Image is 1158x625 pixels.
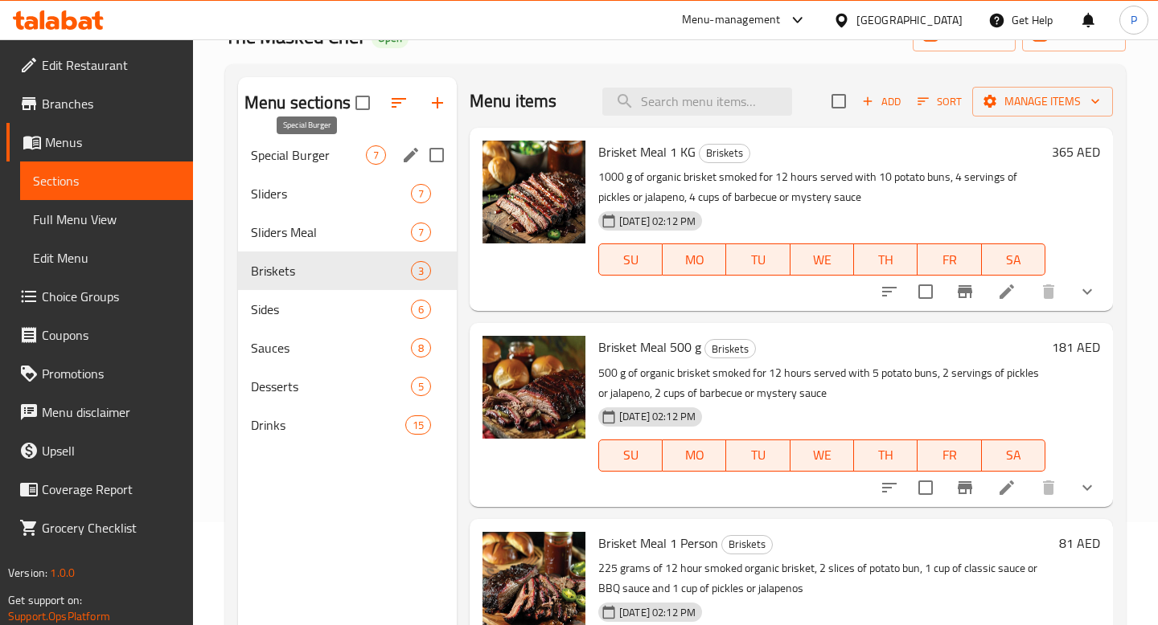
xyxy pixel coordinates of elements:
[854,439,918,472] button: TH
[682,10,781,30] div: Menu-management
[822,84,856,118] span: Select section
[733,248,783,272] span: TU
[924,443,975,467] span: FR
[699,144,750,163] div: Briskets
[251,415,405,435] div: Drinks
[6,123,193,161] a: Menus
[997,478,1016,497] a: Edit menu item
[856,89,907,114] span: Add item
[412,379,430,394] span: 5
[42,364,180,383] span: Promotions
[602,88,792,116] input: search
[982,243,1045,276] button: SA
[42,480,180,499] span: Coverage Report
[909,275,942,308] span: Select to update
[42,94,180,113] span: Branches
[598,363,1045,403] p: 500 g of organic brisket smoked for 12 hours served with 5 potato buns, 2 servings of pickles or ...
[870,272,909,311] button: sort-choices
[251,300,411,319] span: Sides
[412,186,430,202] span: 7
[914,89,966,114] button: Sort
[482,336,585,439] img: Brisket Meal 500 g
[790,243,854,276] button: WE
[20,239,193,277] a: Edit Menu
[997,282,1016,301] a: Edit menu item
[238,136,457,174] div: Special Burger7edit
[6,277,193,316] a: Choice Groups
[856,89,907,114] button: Add
[909,471,942,504] span: Select to update
[8,590,82,611] span: Get support on:
[251,223,411,242] span: Sliders Meal
[598,243,663,276] button: SU
[411,300,431,319] div: items
[412,302,430,317] span: 6
[238,251,457,290] div: Briskets3
[1078,478,1097,497] svg: Show Choices
[412,263,430,279] span: 3
[669,443,720,467] span: MO
[411,223,431,242] div: items
[860,92,903,111] span: Add
[238,129,457,451] nav: Menu sections
[42,402,180,422] span: Menu disclaimer
[8,562,47,583] span: Version:
[50,562,75,583] span: 1.0.0
[598,558,1053,598] p: 225 grams of 12 hour smoked organic brisket, 2 slices of potato bun, 1 cup of classic sauce or BB...
[6,46,193,84] a: Edit Restaurant
[1131,11,1137,29] span: P
[346,86,380,120] span: Select all sections
[918,92,962,111] span: Sort
[1052,336,1100,358] h6: 181 AED
[704,339,756,358] div: Briskets
[6,470,193,509] a: Coverage Report
[946,272,984,311] button: Branch-specific-item
[790,439,854,472] button: WE
[988,248,1039,272] span: SA
[985,92,1100,112] span: Manage items
[251,338,411,357] span: Sauces
[982,439,1045,472] button: SA
[613,409,702,424] span: [DATE] 02:12 PM
[860,248,911,272] span: TH
[606,248,656,272] span: SU
[972,87,1113,116] button: Manage items
[797,248,848,272] span: WE
[42,441,180,460] span: Upsell
[926,27,1003,47] span: import
[6,316,193,354] a: Coupons
[918,439,981,472] button: FR
[238,329,457,367] div: Sauces8
[663,439,726,472] button: MO
[6,354,193,393] a: Promotions
[406,418,430,433] span: 15
[1035,27,1113,47] span: export
[366,145,386,165] div: items
[924,248,975,272] span: FR
[700,144,749,162] span: Briskets
[405,415,431,435] div: items
[613,214,702,229] span: [DATE] 02:12 PM
[721,535,773,554] div: Briskets
[6,393,193,431] a: Menu disclaimer
[20,161,193,200] a: Sections
[860,443,911,467] span: TH
[411,261,431,280] div: items
[251,377,411,396] span: Desserts
[870,468,909,507] button: sort-choices
[238,367,457,406] div: Desserts5
[33,248,180,268] span: Edit Menu
[42,518,180,537] span: Grocery Checklist
[251,261,411,280] div: Briskets
[33,171,180,190] span: Sections
[856,11,963,29] div: [GEOGRAPHIC_DATA]
[598,140,696,164] span: Brisket Meal 1 KG
[598,335,701,359] span: Brisket Meal 500 g
[726,439,790,472] button: TU
[42,55,180,75] span: Edit Restaurant
[482,141,585,243] img: Brisket Meal 1 KG
[411,377,431,396] div: items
